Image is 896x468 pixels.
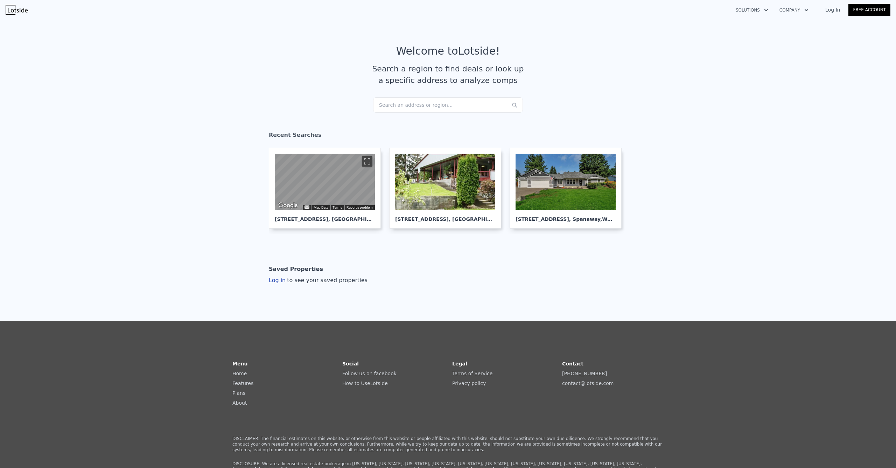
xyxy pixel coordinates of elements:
[562,371,607,376] a: [PHONE_NUMBER]
[730,4,774,16] button: Solutions
[396,45,500,57] div: Welcome to Lotside !
[342,361,359,366] strong: Social
[232,371,247,376] a: Home
[600,216,630,222] span: , WA 98387
[452,371,492,376] a: Terms of Service
[342,380,388,386] a: How to UseLotside
[269,125,627,148] div: Recent Searches
[232,436,664,453] p: DISCLAIMER: The financial estimates on this website, or otherwise from this website or people aff...
[269,148,386,229] a: Map [STREET_ADDRESS], [GEOGRAPHIC_DATA]
[286,277,367,284] span: to see your saved properties
[562,380,614,386] a: contact@lotside.com
[389,148,507,229] a: [STREET_ADDRESS], [GEOGRAPHIC_DATA]
[817,6,848,13] a: Log In
[276,201,300,210] a: Open this area in Google Maps (opens a new window)
[848,4,890,16] a: Free Account
[275,154,375,210] div: Map
[362,156,372,167] button: Toggle fullscreen view
[269,262,323,276] div: Saved Properties
[516,210,616,223] div: [STREET_ADDRESS] , Spanaway
[370,63,526,86] div: Search a region to find deals or look up a specific address to analyze comps
[232,390,245,396] a: Plans
[373,97,523,113] div: Search an address or region...
[395,210,495,223] div: [STREET_ADDRESS] , [GEOGRAPHIC_DATA]
[276,201,300,210] img: Google
[275,210,375,223] div: [STREET_ADDRESS] , [GEOGRAPHIC_DATA]
[342,371,397,376] a: Follow us on facebook
[314,205,328,210] button: Map Data
[562,361,583,366] strong: Contact
[6,5,28,15] img: Lotside
[452,380,486,386] a: Privacy policy
[332,205,342,209] a: Terms (opens in new tab)
[346,205,373,209] a: Report a problem
[275,154,375,210] div: Street View
[269,276,367,285] div: Log in
[510,148,627,229] a: [STREET_ADDRESS], Spanaway,WA 98387
[232,380,253,386] a: Features
[304,205,309,209] button: Keyboard shortcuts
[452,361,467,366] strong: Legal
[232,361,247,366] strong: Menu
[232,400,247,406] a: About
[774,4,814,16] button: Company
